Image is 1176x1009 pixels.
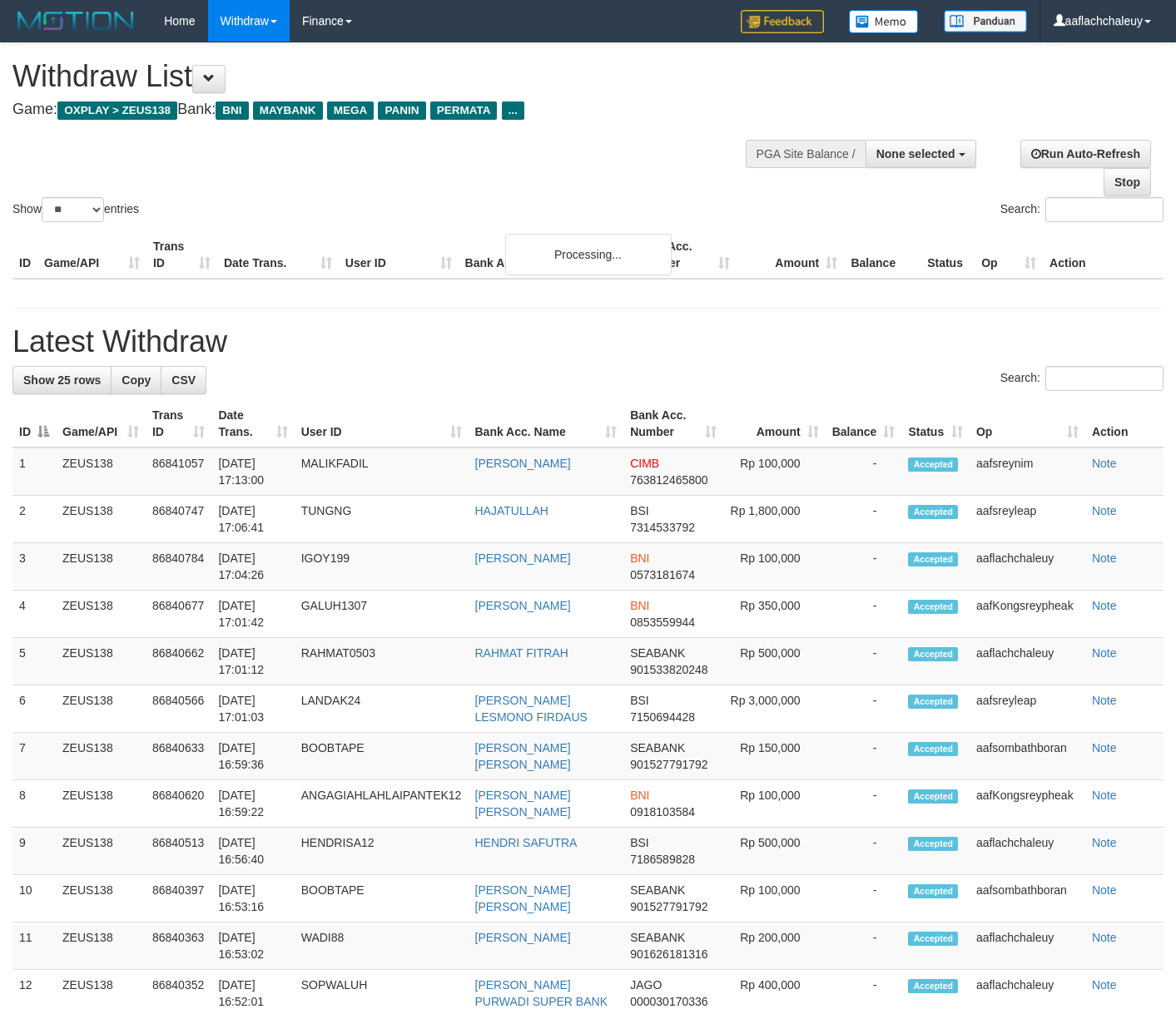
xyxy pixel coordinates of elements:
td: ZEUS138 [56,448,146,496]
td: MALIKFADIL [295,448,469,496]
a: Note [1092,789,1117,802]
td: IGOY199 [295,543,469,591]
span: Copy 7314533792 to clipboard [630,521,695,534]
td: ZEUS138 [56,875,146,922]
td: aaflachchaleuy [970,828,1085,875]
td: - [826,733,902,780]
a: [PERSON_NAME] [475,931,571,944]
select: Showentries [42,197,104,222]
a: Note [1092,978,1117,992]
span: MEGA [327,101,375,120]
td: 86840397 [146,875,211,922]
span: PANIN [378,101,425,120]
td: aaflachchaleuy [970,638,1085,685]
span: Copy 901626181316 to clipboard [630,947,707,961]
td: - [826,875,902,922]
td: Rp 100,000 [723,448,826,496]
a: HENDRI SAFUTRA [475,836,578,849]
td: ZEUS138 [56,780,146,828]
td: Rp 500,000 [723,828,826,875]
td: Rp 100,000 [723,543,826,591]
span: Accepted [908,552,958,566]
a: [PERSON_NAME] PURWADI SUPER BANK [475,978,608,1008]
span: Copy 901533820248 to clipboard [630,663,707,676]
td: Rp 1,800,000 [723,496,826,543]
a: RAHMAT FITRAH [475,646,568,660]
a: HAJATULLAH [475,504,548,517]
label: Search: [1000,197,1164,222]
th: Date Trans. [217,231,339,279]
h1: Latest Withdraw [12,325,1164,359]
td: [DATE] 17:13:00 [211,448,294,496]
span: Copy 0853559944 to clipboard [630,616,695,629]
span: Copy 0573181674 to clipboard [630,568,695,581]
label: Show entries [12,197,139,222]
th: Status: activate to sort column ascending [901,400,970,448]
span: Copy 7150694428 to clipboard [630,710,695,724]
span: None selected [876,147,955,161]
a: Note [1092,551,1117,565]
td: [DATE] 17:01:12 [211,638,294,685]
td: Rp 200,000 [723,922,826,970]
th: Bank Acc. Name: activate to sort column ascending [469,400,624,448]
span: SEABANK [630,646,685,660]
a: [PERSON_NAME] [PERSON_NAME] [475,883,571,913]
td: 86840662 [146,638,211,685]
td: ZEUS138 [56,828,146,875]
span: BNI [630,551,649,565]
td: [DATE] 17:01:42 [211,591,294,638]
td: 10 [12,875,56,922]
span: Copy 763812465800 to clipboard [630,473,707,487]
span: BSI [630,694,649,707]
td: 6 [12,685,56,733]
span: BSI [630,504,649,517]
span: Accepted [908,884,958,898]
span: Copy 0918103584 to clipboard [630,805,695,819]
td: ZEUS138 [56,733,146,780]
td: 3 [12,543,56,591]
td: [DATE] 17:01:03 [211,685,294,733]
td: Rp 150,000 [723,733,826,780]
td: aafsreynim [970,448,1085,496]
td: 86841057 [146,448,211,496]
th: Status [920,231,975,279]
td: 4 [12,591,56,638]
td: HENDRISA12 [295,828,469,875]
th: Date Trans.: activate to sort column ascending [211,400,294,448]
td: 86840784 [146,543,211,591]
input: Search: [1045,366,1164,391]
a: Note [1092,883,1117,897]
td: aafKongsreypheak [970,591,1085,638]
td: [DATE] 16:53:02 [211,922,294,970]
td: 86840633 [146,733,211,780]
td: 5 [12,638,56,685]
td: 11 [12,922,56,970]
th: User ID [339,231,459,279]
td: 86840620 [146,780,211,828]
span: Accepted [908,789,958,804]
td: aafKongsreypheak [970,780,1085,828]
a: Note [1092,694,1117,707]
th: Trans ID: activate to sort column ascending [146,400,211,448]
th: Trans ID [146,231,217,279]
td: ZEUS138 [56,496,146,543]
div: Processing... [505,234,672,275]
span: SEABANK [630,931,685,944]
span: Accepted [908,932,958,946]
th: ID: activate to sort column descending [12,400,56,448]
td: 1 [12,448,56,496]
span: Copy 000030170336 to clipboard [630,995,707,1008]
span: Accepted [908,979,958,993]
td: 2 [12,496,56,543]
div: PGA Site Balance / [746,140,866,168]
td: aafsreyleap [970,685,1085,733]
a: CSV [161,366,206,394]
td: aaflachchaleuy [970,922,1085,970]
td: ZEUS138 [56,922,146,970]
td: 86840513 [146,828,211,875]
td: Rp 350,000 [723,591,826,638]
a: Copy [111,366,161,394]
span: Copy 7186589828 to clipboard [630,853,695,866]
td: Rp 100,000 [723,780,826,828]
img: Button%20Memo.svg [849,10,919,33]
